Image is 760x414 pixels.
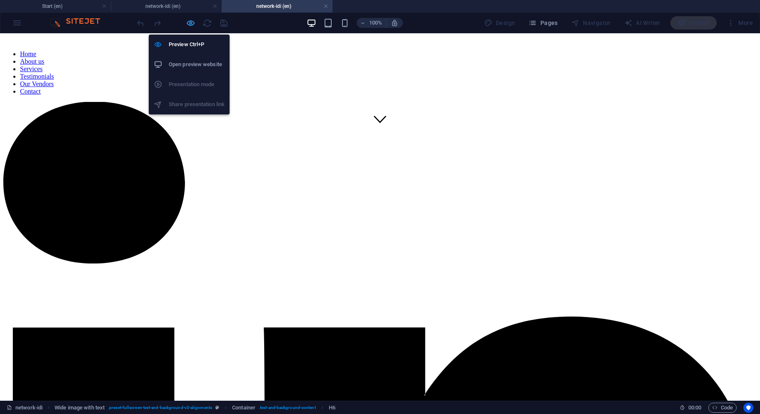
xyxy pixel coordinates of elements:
[48,18,110,28] img: Editor Logo
[329,403,335,413] span: Click to select. Double-click to edit
[357,18,386,28] button: 100%
[55,403,105,413] span: Click to select. Double-click to edit
[259,403,316,413] span: . text-and-background-content
[55,403,335,413] nav: breadcrumb
[525,16,561,30] button: Pages
[694,404,695,411] span: :
[708,403,737,413] button: Code
[232,403,255,413] span: Click to select. Double-click to edit
[391,19,398,27] i: On resize automatically adjust zoom level to fit chosen device.
[169,40,225,50] h6: Preview Ctrl+P
[688,403,701,413] span: 00 00
[680,403,702,413] h6: Session time
[481,16,519,30] div: Design (Ctrl+Alt+Y)
[369,18,382,28] h6: 100%
[743,403,753,413] button: Usercentrics
[528,19,557,27] span: Pages
[215,405,219,410] i: This element is a customizable preset
[712,403,733,413] span: Code
[108,403,212,413] span: . preset-fullscreen-text-and-background-v3-alignments
[222,2,332,11] h4: network-idi (en)
[169,59,225,69] h6: Open preview website
[111,2,222,11] h4: network-idi (en)
[7,403,42,413] a: Click to cancel selection. Double-click to open Pages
